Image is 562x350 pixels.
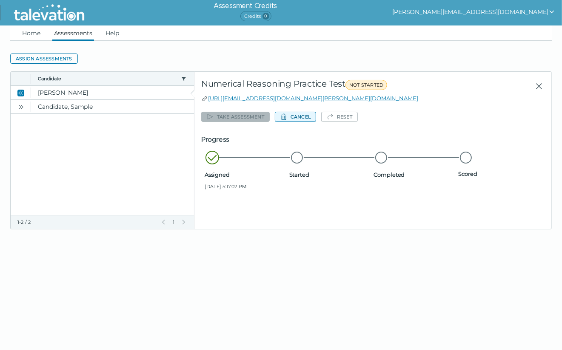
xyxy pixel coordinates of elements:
button: Candidate [38,75,178,82]
span: Scored [458,170,539,177]
button: show user actions [392,7,555,17]
a: [URL][EMAIL_ADDRESS][DOMAIN_NAME][PERSON_NAME][DOMAIN_NAME] [208,95,418,102]
cds-icon: Close [17,90,24,96]
span: Assigned [205,171,286,178]
button: Close [16,87,26,98]
button: Assign assessments [10,54,78,64]
a: Home [20,25,42,41]
cds-icon: Open [17,104,24,110]
button: Previous Page [160,219,167,226]
span: Completed [374,171,455,178]
span: Credits [240,11,271,21]
img: Talevation_Logo_Transparent_white.png [10,2,88,23]
span: NOT STARTED [345,80,387,90]
a: Help [104,25,121,41]
button: Next Page [180,219,187,226]
clr-dg-cell: [PERSON_NAME] [31,86,194,99]
a: Assessments [52,25,94,41]
h5: Progress [201,135,545,145]
button: candidate filter [180,75,187,82]
span: [DATE] 5:17:02 PM [205,183,286,190]
span: 0 [262,13,269,20]
button: Open [16,102,26,112]
button: Cancel [275,112,316,122]
button: Reset [321,112,358,122]
span: Started [289,171,371,178]
div: Numerical Reasoning Practice Test [201,79,459,94]
h6: Assessment Credits [214,1,277,11]
clr-dg-cell: Candidate, Sample [31,100,194,113]
span: 1 [172,219,175,226]
div: 1-2 / 2 [17,219,155,226]
button: Take assessment [201,112,270,122]
button: Close [528,79,545,94]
